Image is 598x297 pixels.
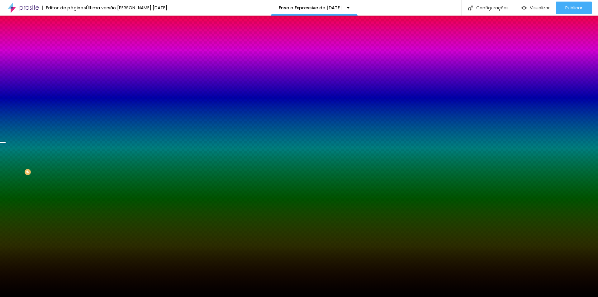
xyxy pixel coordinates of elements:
p: Ensaio Expressive de [DATE] [279,6,342,10]
div: Última versão [PERSON_NAME] [DATE] [86,6,167,10]
div: Editor de páginas [42,6,86,10]
img: view-1.svg [521,5,527,11]
span: Visualizar [530,5,550,10]
img: Icone [468,5,473,11]
button: Visualizar [515,2,556,14]
button: Publicar [556,2,592,14]
span: Publicar [565,5,582,10]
